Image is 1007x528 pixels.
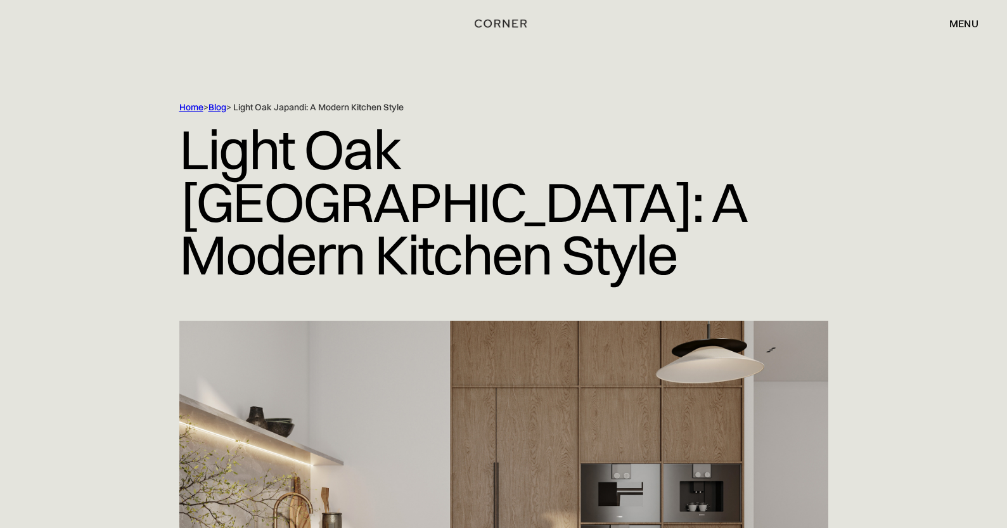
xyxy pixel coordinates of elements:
[208,101,226,113] a: Blog
[937,13,978,34] div: menu
[179,101,775,113] div: > > Light Oak Japandi: A Modern Kitchen Style
[179,113,828,290] h1: Light Oak [GEOGRAPHIC_DATA]: A Modern Kitchen Style
[464,15,543,32] a: home
[179,101,203,113] a: Home
[949,18,978,29] div: menu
